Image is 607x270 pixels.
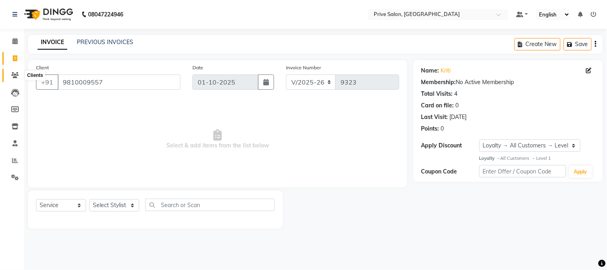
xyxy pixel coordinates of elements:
[421,101,454,110] div: Card on file:
[77,38,133,46] a: PREVIOUS INVOICES
[421,113,448,121] div: Last Visit:
[421,125,439,133] div: Points:
[421,141,479,150] div: Apply Discount
[450,113,467,121] div: [DATE]
[441,125,444,133] div: 0
[192,64,203,71] label: Date
[421,90,453,98] div: Total Visits:
[36,75,58,90] button: +91
[421,78,595,87] div: No Active Membership
[479,155,501,161] strong: Loyalty →
[441,66,451,75] a: Kriti
[569,166,592,178] button: Apply
[564,38,592,50] button: Save
[421,167,479,176] div: Coupon Code
[479,165,566,177] input: Enter Offer / Coupon Code
[145,199,275,211] input: Search or Scan
[421,66,439,75] div: Name:
[58,75,180,90] input: Search by Name/Mobile/Email/Code
[455,90,458,98] div: 4
[38,35,67,50] a: INVOICE
[25,71,45,81] div: Clients
[515,38,561,50] button: Create New
[456,101,459,110] div: 0
[286,64,321,71] label: Invoice Number
[88,3,123,26] b: 08047224946
[20,3,75,26] img: logo
[36,99,399,179] span: Select & add items from the list below
[421,78,456,87] div: Membership:
[479,155,595,162] div: All Customers → Level 1
[36,64,49,71] label: Client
